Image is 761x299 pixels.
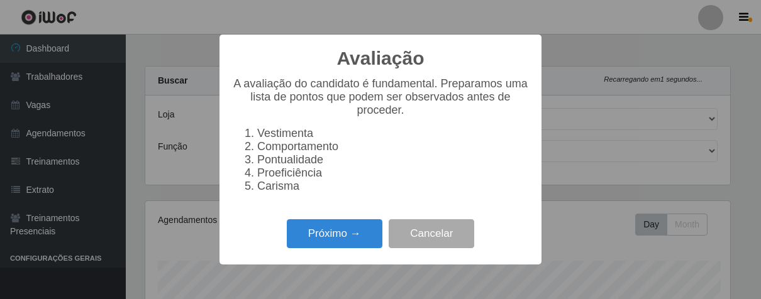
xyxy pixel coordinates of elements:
h2: Avaliação [337,47,425,70]
button: Cancelar [389,219,474,249]
li: Carisma [257,180,529,193]
li: Proeficiência [257,166,529,180]
li: Comportamento [257,140,529,153]
button: Próximo → [287,219,382,249]
p: A avaliação do candidato é fundamental. Preparamos uma lista de pontos que podem ser observados a... [232,77,529,117]
li: Vestimenta [257,127,529,140]
li: Pontualidade [257,153,529,166]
